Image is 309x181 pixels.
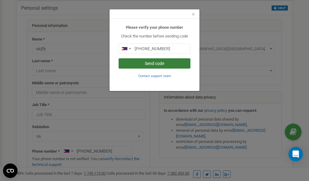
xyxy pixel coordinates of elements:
button: Close [192,11,195,18]
span: × [192,11,195,18]
button: Open CMP widget [3,163,18,178]
div: Telephone country code [119,44,133,53]
button: Send code [119,58,190,69]
p: Check the number before sending code [119,34,190,39]
b: Please verify your phone number [126,25,183,30]
div: Open Intercom Messenger [288,147,303,161]
input: 0905 123 4567 [119,44,190,54]
a: Contact support team [138,73,171,78]
small: Contact support team [138,74,171,78]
